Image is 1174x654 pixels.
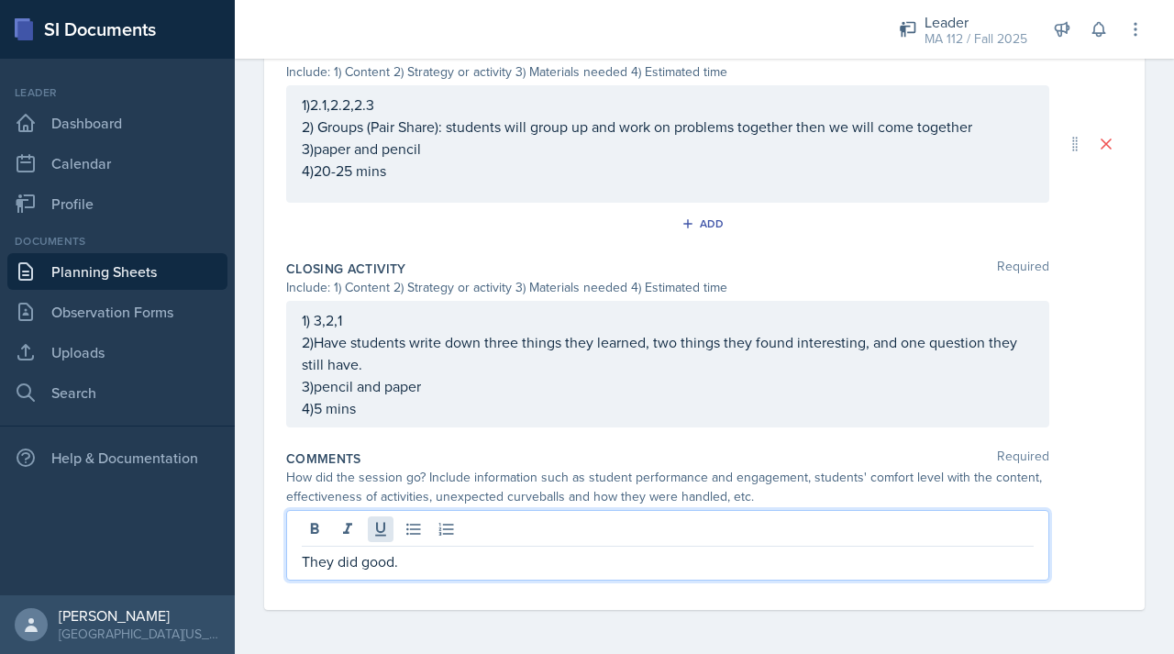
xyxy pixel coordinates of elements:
[675,210,735,238] button: Add
[286,468,1049,506] div: How did the session go? Include information such as student performance and engagement, students'...
[7,185,227,222] a: Profile
[685,216,725,231] div: Add
[7,334,227,371] a: Uploads
[302,397,1034,419] p: 4)5 mins
[997,260,1049,278] span: Required
[302,138,1034,160] p: 3)paper and pencil
[59,606,220,625] div: [PERSON_NAME]
[7,253,227,290] a: Planning Sheets
[286,278,1049,297] div: Include: 1) Content 2) Strategy or activity 3) Materials needed 4) Estimated time
[286,260,406,278] label: Closing Activity
[7,294,227,330] a: Observation Forms
[7,233,227,249] div: Documents
[302,550,1034,572] p: They did good.
[286,62,1049,82] div: Include: 1) Content 2) Strategy or activity 3) Materials needed 4) Estimated time
[302,309,1034,331] p: 1) 3,2,1
[59,625,220,643] div: [GEOGRAPHIC_DATA][US_STATE] in [GEOGRAPHIC_DATA]
[7,439,227,476] div: Help & Documentation
[286,449,361,468] label: Comments
[7,145,227,182] a: Calendar
[302,375,1034,397] p: 3)pencil and paper
[302,116,1034,138] p: 2) Groups (Pair Share): students will group up and work on problems together then we will come to...
[7,84,227,101] div: Leader
[7,374,227,411] a: Search
[7,105,227,141] a: Dashboard
[302,160,1034,182] p: 4)20-25 mins
[302,94,1034,116] p: 1)2.1,2.2,2.3
[997,449,1049,468] span: Required
[925,29,1027,49] div: MA 112 / Fall 2025
[302,331,1034,375] p: 2)Have students write down three things they learned, two things they found interesting, and one ...
[925,11,1027,33] div: Leader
